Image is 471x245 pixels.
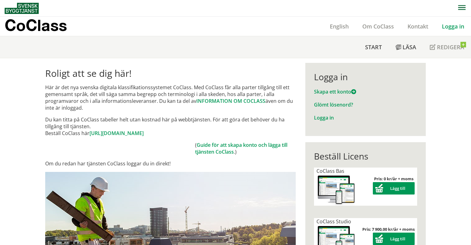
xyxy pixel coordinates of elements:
strong: Pris: 7 900,00 kr/år + moms [362,226,415,232]
h1: Roligt att se dig här! [45,68,296,79]
a: Logga in [435,23,471,30]
a: Logga in [314,114,334,121]
span: Start [365,43,382,51]
a: Läsa [389,36,423,58]
strong: Pris: 0 kr/år + moms [374,176,413,182]
a: [URL][DOMAIN_NAME] [89,130,144,137]
span: Läsa [403,43,416,51]
a: Lägg till [373,236,415,242]
span: CoClass Studio [316,218,351,225]
span: CoClass Bas [316,168,344,174]
a: Lägg till [373,186,415,191]
p: Du kan titta på CoClass tabeller helt utan kostnad här på webbtjänsten. För att göra det behöver ... [45,116,296,137]
div: Logga in [314,72,417,82]
td: ( .) [195,142,296,155]
a: English [323,23,355,30]
p: CoClass [5,22,67,29]
a: Skapa ett konto [314,88,356,95]
img: coclass-license.jpg [316,174,356,206]
img: Svensk Byggtjänst [5,3,39,14]
p: Om du redan har tjänsten CoClass loggar du in direkt! [45,160,296,167]
a: Kontakt [401,23,435,30]
button: Lägg till [373,233,415,245]
p: Här är det nya svenska digitala klassifikationssystemet CoClass. Med CoClass får alla parter till... [45,84,296,111]
a: Start [358,36,389,58]
button: Lägg till [373,182,415,195]
a: CoClass [5,17,80,36]
a: INFORMATION OM COCLASS [196,98,265,104]
a: Om CoClass [355,23,401,30]
a: Guide för att skapa konto och lägga till tjänsten CoClass [195,142,287,155]
a: Glömt lösenord? [314,101,353,108]
div: Beställ Licens [314,151,417,161]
